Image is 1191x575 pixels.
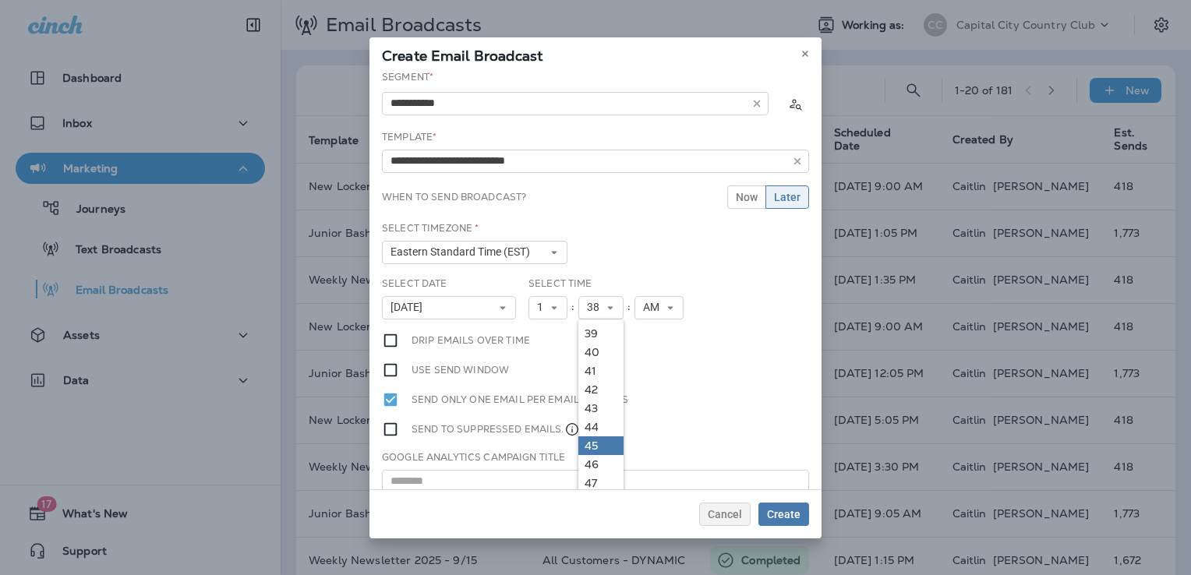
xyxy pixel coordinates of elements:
[587,301,606,314] span: 38
[382,277,447,290] label: Select Date
[634,296,684,319] button: AM
[774,192,800,203] span: Later
[758,503,809,526] button: Create
[382,131,436,143] label: Template
[528,277,592,290] label: Select Time
[412,391,628,408] label: Send only one email per email address
[391,301,429,314] span: [DATE]
[578,436,624,455] a: 45
[765,185,809,209] button: Later
[578,343,624,362] a: 40
[578,418,624,436] a: 44
[382,241,567,264] button: Eastern Standard Time (EST)
[727,185,766,209] button: Now
[382,296,516,319] button: [DATE]
[643,301,666,314] span: AM
[382,191,526,203] label: When to send broadcast?
[412,332,530,349] label: Drip emails over time
[699,503,751,526] button: Cancel
[412,362,509,379] label: Use send window
[391,245,536,259] span: Eastern Standard Time (EST)
[624,296,634,319] div: :
[382,71,433,83] label: Segment
[578,455,624,474] a: 46
[781,90,809,118] button: Calculate the estimated number of emails to be sent based on selected segment. (This could take a...
[537,301,550,314] span: 1
[528,296,567,319] button: 1
[578,324,624,343] a: 39
[382,451,565,464] label: Google Analytics Campaign Title
[412,421,580,438] label: Send to suppressed emails.
[578,380,624,399] a: 42
[578,296,624,319] button: 38
[382,222,479,235] label: Select Timezone
[578,474,624,492] a: 47
[578,362,624,380] a: 41
[767,509,800,520] span: Create
[369,37,822,70] div: Create Email Broadcast
[736,192,758,203] span: Now
[567,296,578,319] div: :
[708,509,742,520] span: Cancel
[578,399,624,418] a: 43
